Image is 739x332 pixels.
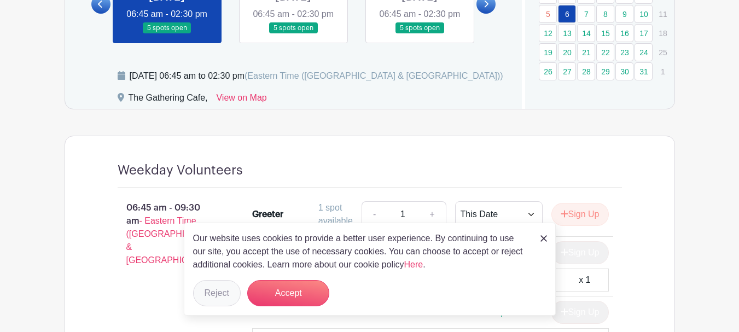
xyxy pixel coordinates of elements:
[635,24,653,42] a: 17
[635,62,653,80] a: 31
[247,280,329,306] button: Accept
[654,44,672,61] p: 25
[252,208,283,221] div: Greeter
[118,162,243,178] h4: Weekday Volunteers
[596,62,614,80] a: 29
[558,24,576,42] a: 13
[635,43,653,61] a: 24
[539,24,557,42] a: 12
[193,232,529,271] p: Our website uses cookies to provide a better user experience. By continuing to use our site, you ...
[539,5,557,23] a: 5
[245,71,503,80] span: (Eastern Time ([GEOGRAPHIC_DATA] & [GEOGRAPHIC_DATA]))
[615,43,633,61] a: 23
[615,62,633,80] a: 30
[558,43,576,61] a: 20
[558,5,576,23] a: 6
[539,43,557,61] a: 19
[551,203,609,226] button: Sign Up
[579,273,590,287] div: x 1
[216,91,266,109] a: View on Map
[577,5,595,23] a: 7
[596,24,614,42] a: 15
[540,235,547,242] img: close_button-5f87c8562297e5c2d7936805f587ecaba9071eb48480494691a3f1689db116b3.svg
[577,43,595,61] a: 21
[130,69,503,83] div: [DATE] 06:45 am to 02:30 pm
[615,24,633,42] a: 16
[193,280,241,306] button: Reject
[558,62,576,80] a: 27
[577,62,595,80] a: 28
[635,5,653,23] a: 10
[362,201,387,228] a: -
[654,5,672,22] p: 11
[129,91,208,109] div: The Gathering Cafe,
[615,5,633,23] a: 9
[539,62,557,80] a: 26
[654,25,672,42] p: 18
[596,43,614,61] a: 22
[494,307,533,317] span: Spots Full
[100,197,235,271] p: 06:45 am - 09:30 am
[404,260,423,269] a: Here
[318,201,353,228] div: 1 spot available
[654,63,672,80] p: 1
[126,216,220,265] span: - Eastern Time ([GEOGRAPHIC_DATA] & [GEOGRAPHIC_DATA])
[418,201,446,228] a: +
[596,5,614,23] a: 8
[577,24,595,42] a: 14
